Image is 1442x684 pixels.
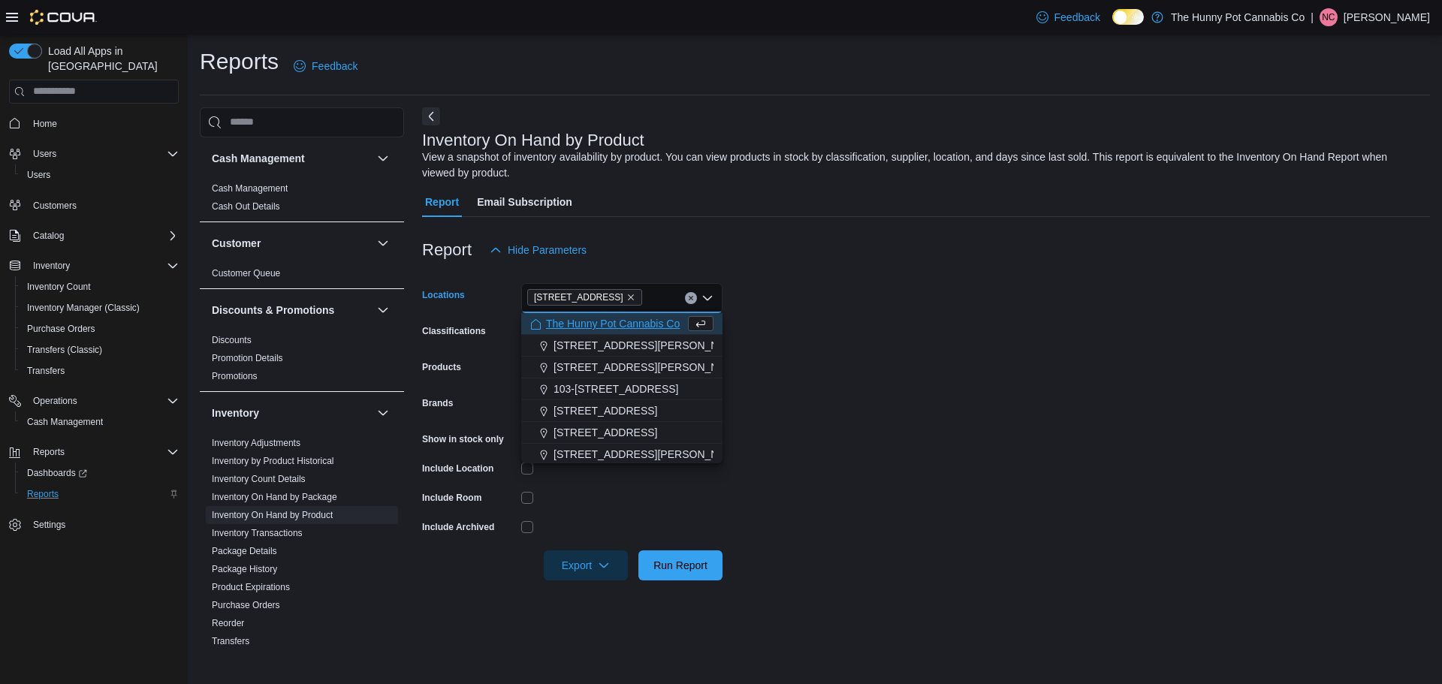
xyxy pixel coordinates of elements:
[1322,8,1335,26] span: NC
[21,320,101,338] a: Purchase Orders
[33,395,77,407] span: Operations
[521,400,723,422] button: [STREET_ADDRESS]
[27,197,83,215] a: Customers
[212,183,288,194] a: Cash Management
[554,381,679,396] span: 103-[STREET_ADDRESS]
[422,289,465,301] label: Locations
[374,404,392,422] button: Inventory
[27,145,179,163] span: Users
[27,392,179,410] span: Operations
[21,464,93,482] a: Dashboards
[1054,10,1100,25] span: Feedback
[653,558,707,573] span: Run Report
[554,447,744,462] span: [STREET_ADDRESS][PERSON_NAME]
[33,148,56,160] span: Users
[21,278,97,296] a: Inventory Count
[422,131,644,149] h3: Inventory On Hand by Product
[477,187,572,217] span: Email Subscription
[21,413,179,431] span: Cash Management
[554,403,657,418] span: [STREET_ADDRESS]
[33,230,64,242] span: Catalog
[212,546,277,556] a: Package Details
[212,545,277,557] span: Package Details
[27,416,103,428] span: Cash Management
[27,115,63,133] a: Home
[212,635,249,647] span: Transfers
[374,301,392,319] button: Discounts & Promotions
[21,341,179,359] span: Transfers (Classic)
[521,378,723,400] button: 103-[STREET_ADDRESS]
[15,318,185,339] button: Purchase Orders
[422,492,481,504] label: Include Room
[212,353,283,363] a: Promotion Details
[212,636,249,646] a: Transfers
[42,44,179,74] span: Load All Apps in [GEOGRAPHIC_DATA]
[212,474,306,484] a: Inventory Count Details
[21,362,179,380] span: Transfers
[212,267,280,279] span: Customer Queue
[212,600,280,610] a: Purchase Orders
[212,352,283,364] span: Promotion Details
[27,257,76,275] button: Inventory
[1171,8,1305,26] p: The Hunny Pot Cannabis Co
[212,182,288,194] span: Cash Management
[521,444,723,466] button: [STREET_ADDRESS][PERSON_NAME]
[27,281,91,293] span: Inventory Count
[3,113,185,134] button: Home
[27,169,50,181] span: Users
[212,335,252,345] a: Discounts
[508,243,587,258] span: Hide Parameters
[15,360,185,381] button: Transfers
[27,227,179,245] span: Catalog
[212,564,277,574] a: Package History
[33,200,77,212] span: Customers
[27,515,179,534] span: Settings
[1320,8,1338,26] div: Nick Cirinna
[534,290,623,305] span: [STREET_ADDRESS]
[3,255,185,276] button: Inventory
[212,582,290,592] a: Product Expirations
[521,313,723,335] button: The Hunny Pot Cannabis Co
[200,47,279,77] h1: Reports
[212,618,244,628] a: Reorder
[374,149,392,167] button: Cash Management
[27,392,83,410] button: Operations
[553,550,619,580] span: Export
[27,467,87,479] span: Dashboards
[21,278,179,296] span: Inventory Count
[212,236,261,251] h3: Customer
[33,519,65,531] span: Settings
[425,187,459,217] span: Report
[212,456,334,466] a: Inventory by Product Historical
[27,114,179,133] span: Home
[422,433,504,445] label: Show in stock only
[212,563,277,575] span: Package History
[21,299,146,317] a: Inventory Manager (Classic)
[212,334,252,346] span: Discounts
[484,235,593,265] button: Hide Parameters
[212,268,280,279] a: Customer Queue
[212,473,306,485] span: Inventory Count Details
[554,360,744,375] span: [STREET_ADDRESS][PERSON_NAME]
[3,143,185,164] button: Users
[212,491,337,503] span: Inventory On Hand by Package
[554,338,744,353] span: [STREET_ADDRESS][PERSON_NAME]
[422,325,486,337] label: Classifications
[27,302,140,314] span: Inventory Manager (Classic)
[544,550,628,580] button: Export
[288,51,364,81] a: Feedback
[15,164,185,185] button: Users
[15,484,185,505] button: Reports
[21,166,56,184] a: Users
[546,316,680,331] span: The Hunny Pot Cannabis Co
[212,370,258,382] span: Promotions
[15,411,185,432] button: Cash Management
[312,59,357,74] span: Feedback
[200,264,404,288] div: Customer
[212,599,280,611] span: Purchase Orders
[15,297,185,318] button: Inventory Manager (Classic)
[27,443,71,461] button: Reports
[3,390,185,411] button: Operations
[21,485,65,503] a: Reports
[21,299,179,317] span: Inventory Manager (Classic)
